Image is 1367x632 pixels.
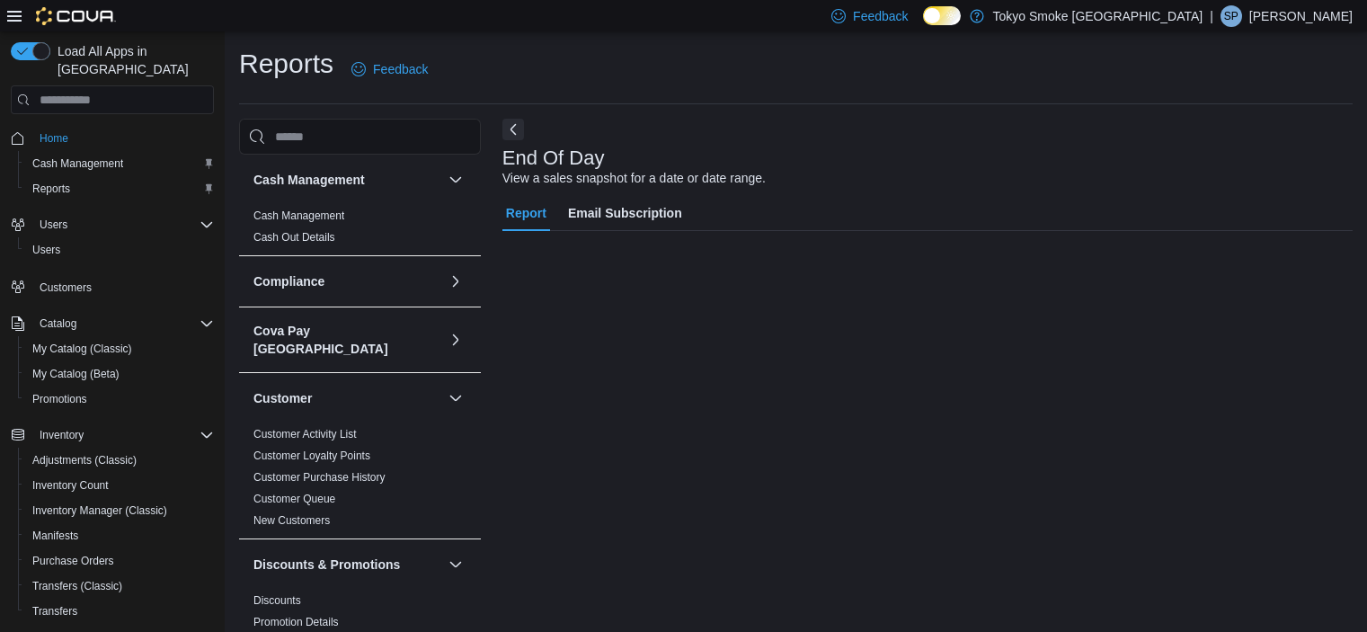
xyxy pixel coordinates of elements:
button: My Catalog (Beta) [18,361,221,387]
span: Transfers [25,601,214,622]
button: My Catalog (Classic) [18,336,221,361]
span: Email Subscription [568,195,682,231]
div: Sara Pascal [1221,5,1242,27]
span: Home [40,131,68,146]
span: New Customers [253,513,330,528]
span: Inventory Manager (Classic) [25,500,214,521]
a: Cash Management [253,209,344,222]
span: Reports [25,178,214,200]
button: Inventory Count [18,473,221,498]
button: Manifests [18,523,221,548]
a: New Customers [253,514,330,527]
button: Customer [445,387,466,409]
a: Customer Activity List [253,428,357,441]
button: Cash Management [18,151,221,176]
span: Cash Out Details [253,230,335,245]
span: Promotion Details [253,615,339,629]
a: My Catalog (Beta) [25,363,127,385]
span: Purchase Orders [32,554,114,568]
a: Purchase Orders [25,550,121,572]
span: Adjustments (Classic) [25,450,214,471]
span: Users [32,214,214,236]
span: Customers [32,275,214,298]
a: Reports [25,178,77,200]
span: Transfers (Classic) [32,579,122,593]
a: Customer Purchase History [253,471,386,484]
span: Report [506,195,546,231]
span: Users [32,243,60,257]
button: Adjustments (Classic) [18,448,221,473]
p: [PERSON_NAME] [1249,5,1353,27]
span: Inventory [40,428,84,442]
a: Users [25,239,67,261]
button: Purchase Orders [18,548,221,574]
span: Customers [40,280,92,295]
a: Feedback [344,51,435,87]
a: Discounts [253,594,301,607]
a: Promotions [25,388,94,410]
span: Customer Purchase History [253,470,386,485]
a: Customer Queue [253,493,335,505]
span: Cash Management [253,209,344,223]
button: Discounts & Promotions [253,556,441,574]
span: Promotions [25,388,214,410]
img: Cova [36,7,116,25]
button: Cash Management [445,169,466,191]
span: Manifests [25,525,214,547]
a: Adjustments (Classic) [25,450,144,471]
a: Customer Loyalty Points [253,450,370,462]
a: Transfers (Classic) [25,575,129,597]
button: Users [32,214,75,236]
div: View a sales snapshot for a date or date range. [502,169,766,188]
button: Catalog [32,313,84,334]
span: Inventory Manager (Classic) [32,503,167,518]
span: Catalog [40,316,76,331]
a: My Catalog (Classic) [25,338,139,360]
span: Inventory Count [25,475,214,496]
div: Cash Management [239,205,481,255]
span: Cash Management [25,153,214,174]
a: Cash Out Details [253,231,335,244]
span: My Catalog (Beta) [25,363,214,385]
span: SP [1224,5,1238,27]
a: Cash Management [25,153,130,174]
button: Users [18,237,221,263]
button: Customer [253,389,441,407]
button: Inventory Manager (Classic) [18,498,221,523]
button: Catalog [4,311,221,336]
a: Transfers [25,601,84,622]
span: Transfers [32,604,77,619]
div: Customer [239,423,481,539]
span: My Catalog (Classic) [32,342,132,356]
span: Load All Apps in [GEOGRAPHIC_DATA] [50,42,214,78]
span: Cash Management [32,156,123,171]
button: Customers [4,273,221,299]
span: Adjustments (Classic) [32,453,137,467]
button: Inventory [32,424,91,446]
span: Customer Loyalty Points [253,449,370,463]
h3: Discounts & Promotions [253,556,400,574]
button: Next [502,119,524,140]
button: Users [4,212,221,237]
span: Home [32,127,214,149]
input: Dark Mode [923,6,961,25]
button: Discounts & Promotions [445,554,466,575]
a: Manifests [25,525,85,547]
span: Dark Mode [923,25,924,26]
button: Reports [18,176,221,201]
span: Feedback [373,60,428,78]
h1: Reports [239,46,333,82]
span: Reports [32,182,70,196]
h3: End Of Day [502,147,605,169]
span: Purchase Orders [25,550,214,572]
a: Inventory Manager (Classic) [25,500,174,521]
p: | [1210,5,1213,27]
button: Cova Pay [GEOGRAPHIC_DATA] [253,322,441,358]
button: Home [4,125,221,151]
h3: Compliance [253,272,324,290]
button: Promotions [18,387,221,412]
button: Compliance [445,271,466,292]
button: Compliance [253,272,441,290]
span: Manifests [32,529,78,543]
span: My Catalog (Beta) [32,367,120,381]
